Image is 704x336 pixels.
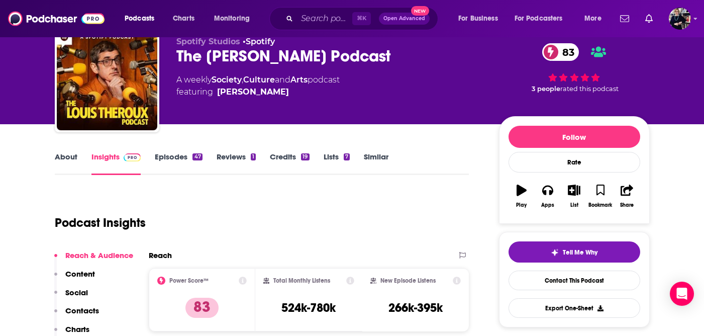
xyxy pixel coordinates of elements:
img: Podchaser Pro [124,153,141,161]
button: open menu [508,11,577,27]
button: Follow [509,126,640,148]
span: Spotify Studios [176,37,240,46]
a: Culture [243,75,275,85]
button: tell me why sparkleTell Me Why [509,241,640,263]
span: Podcasts [125,12,154,26]
span: Open Advanced [383,16,425,21]
span: For Business [458,12,498,26]
div: 1 [251,153,256,160]
button: open menu [118,11,167,27]
a: Similar [364,152,388,175]
div: Search podcasts, credits, & more... [279,7,448,30]
span: More [584,12,601,26]
span: and [275,75,290,85]
button: Contacts [54,306,99,324]
a: Lists7 [324,152,350,175]
div: List [570,202,578,208]
a: Contact This Podcast [509,271,640,290]
button: Play [509,178,535,214]
span: 3 people [532,85,560,93]
button: Content [54,269,95,288]
a: Credits19 [270,152,309,175]
img: Podchaser - Follow, Share and Rate Podcasts [8,9,105,28]
span: Charts [173,12,194,26]
h2: New Episode Listens [380,277,436,284]
p: Contacts [65,306,99,315]
h3: 266k-395k [388,300,443,315]
span: featuring [176,86,340,98]
button: Export One-Sheet [509,298,640,318]
h2: Reach [149,250,172,260]
h2: Power Score™ [169,277,209,284]
p: Charts [65,324,89,334]
button: open menu [577,11,614,27]
img: User Profile [669,8,691,30]
p: Content [65,269,95,279]
p: Social [65,288,88,297]
a: Louis Theroux [217,86,289,98]
span: ⌘ K [352,12,371,25]
div: Bookmark [588,202,612,208]
div: Share [620,202,634,208]
span: • [243,37,275,46]
button: Show profile menu [669,8,691,30]
div: 83 3 peoplerated this podcast [499,37,650,99]
button: Share [614,178,640,214]
span: , [242,75,243,85]
a: About [55,152,77,175]
div: 7 [344,153,350,160]
span: 83 [552,43,579,61]
a: Spotify [246,37,275,46]
img: The Louis Theroux Podcast [57,30,157,130]
div: 47 [192,153,202,160]
span: Logged in as ndewey [669,8,691,30]
h2: Total Monthly Listens [273,277,330,284]
p: 83 [185,298,219,318]
a: Show notifications dropdown [641,10,657,27]
img: tell me why sparkle [551,248,559,257]
button: Bookmark [587,178,614,214]
button: open menu [451,11,511,27]
span: New [411,6,429,16]
button: open menu [207,11,263,27]
div: Play [516,202,527,208]
button: List [561,178,587,214]
button: Social [54,288,88,306]
h1: Podcast Insights [55,215,146,230]
a: Episodes47 [155,152,202,175]
span: For Podcasters [515,12,563,26]
a: 83 [542,43,579,61]
a: Charts [166,11,200,27]
h3: 524k-780k [281,300,336,315]
span: Monitoring [214,12,250,26]
div: Apps [541,202,554,208]
button: Reach & Audience [54,250,133,269]
div: A weekly podcast [176,74,340,98]
a: InsightsPodchaser Pro [91,152,141,175]
div: Rate [509,152,640,173]
span: rated this podcast [560,85,619,93]
button: Apps [535,178,561,214]
p: Reach & Audience [65,250,133,260]
a: Reviews1 [217,152,256,175]
div: 19 [301,153,309,160]
span: Tell Me Why [563,248,597,257]
a: Society [212,75,242,85]
a: Show notifications dropdown [616,10,633,27]
div: Open Intercom Messenger [670,282,694,306]
input: Search podcasts, credits, & more... [297,11,352,27]
button: Open AdvancedNew [379,13,430,25]
a: Arts [290,75,308,85]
